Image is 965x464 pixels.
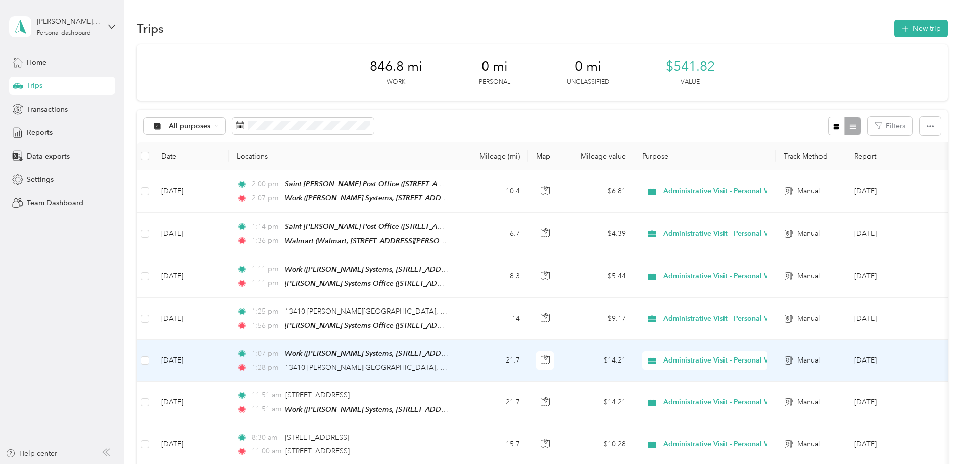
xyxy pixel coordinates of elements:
[285,391,350,399] span: [STREET_ADDRESS]
[663,228,788,239] span: Administrative Visit - Personal Vehicle
[797,228,820,239] span: Manual
[153,340,229,382] td: [DATE]
[285,405,620,414] span: Work ([PERSON_NAME] Systems, [STREET_ADDRESS][PERSON_NAME] , Prince [PERSON_NAME], MD)
[461,255,528,298] td: 8.3
[37,30,91,36] div: Personal dashboard
[252,362,280,373] span: 1:28 pm
[567,78,609,87] p: Unclassified
[137,23,164,34] h1: Trips
[252,320,280,331] span: 1:56 pm
[663,186,788,197] span: Administrative Visit - Personal Vehicle
[663,313,788,324] span: Administrative Visit - Personal Vehicle
[153,170,229,213] td: [DATE]
[461,213,528,255] td: 6.7
[229,142,461,170] th: Locations
[153,255,229,298] td: [DATE]
[797,271,820,282] span: Manual
[846,213,938,255] td: Sep 2025
[634,142,776,170] th: Purpose
[285,237,634,245] span: Walmart (Walmart, [STREET_ADDRESS][PERSON_NAME] , Prince [PERSON_NAME], [GEOGRAPHIC_DATA])
[528,142,563,170] th: Map
[461,340,528,382] td: 21.7
[6,448,57,459] button: Help center
[894,20,948,37] button: New trip
[285,349,620,358] span: Work ([PERSON_NAME] Systems, [STREET_ADDRESS][PERSON_NAME] , Prince [PERSON_NAME], MD)
[27,151,70,162] span: Data exports
[27,127,53,138] span: Reports
[481,59,508,75] span: 0 mi
[285,363,472,372] span: 13410 [PERSON_NAME][GEOGRAPHIC_DATA], Solomons
[285,447,350,455] span: [STREET_ADDRESS]
[27,80,42,91] span: Trips
[153,213,229,255] td: [DATE]
[285,194,620,202] span: Work ([PERSON_NAME] Systems, [STREET_ADDRESS][PERSON_NAME] , Prince [PERSON_NAME], MD)
[153,142,229,170] th: Date
[252,278,280,289] span: 1:11 pm
[663,355,788,366] span: Administrative Visit - Personal Vehicle
[908,407,965,464] iframe: Everlance-gr Chat Button Frame
[252,306,280,317] span: 1:25 pm
[27,57,46,68] span: Home
[846,170,938,213] td: Sep 2025
[285,279,613,288] span: [PERSON_NAME] Systems Office ([STREET_ADDRESS][PERSON_NAME][PERSON_NAME][US_STATE])
[797,397,820,408] span: Manual
[461,382,528,424] td: 21.7
[37,16,100,27] div: [PERSON_NAME][EMAIL_ADDRESS][DOMAIN_NAME]
[797,355,820,366] span: Manual
[797,313,820,324] span: Manual
[461,170,528,213] td: 10.4
[285,321,613,330] span: [PERSON_NAME] Systems Office ([STREET_ADDRESS][PERSON_NAME][PERSON_NAME][US_STATE])
[285,307,472,316] span: 13410 [PERSON_NAME][GEOGRAPHIC_DATA], Solomons
[252,193,280,204] span: 2:07 pm
[370,59,422,75] span: 846.8 mi
[797,186,820,197] span: Manual
[563,255,634,298] td: $5.44
[563,170,634,213] td: $6.81
[563,382,634,424] td: $14.21
[153,382,229,424] td: [DATE]
[285,265,620,274] span: Work ([PERSON_NAME] Systems, [STREET_ADDRESS][PERSON_NAME] , Prince [PERSON_NAME], MD)
[846,298,938,340] td: Sep 2025
[563,213,634,255] td: $4.39
[252,390,281,401] span: 11:51 am
[252,179,280,190] span: 2:00 pm
[797,439,820,450] span: Manual
[663,397,788,408] span: Administrative Visit - Personal Vehicle
[681,78,700,87] p: Value
[387,78,405,87] p: Work
[285,180,618,188] span: Saint [PERSON_NAME] Post Office ([STREET_ADDRESS][PERSON_NAME][PERSON_NAME][US_STATE])
[776,142,846,170] th: Track Method
[663,271,788,282] span: Administrative Visit - Personal Vehicle
[479,78,510,87] p: Personal
[846,340,938,382] td: Sep 2025
[666,59,715,75] span: $541.82
[252,446,281,457] span: 11:00 am
[846,142,938,170] th: Report
[27,104,68,115] span: Transactions
[153,298,229,340] td: [DATE]
[663,439,788,450] span: Administrative Visit - Personal Vehicle
[252,432,280,443] span: 8:30 am
[868,117,912,135] button: Filters
[563,340,634,382] td: $14.21
[27,198,83,209] span: Team Dashboard
[846,255,938,298] td: Sep 2025
[461,142,528,170] th: Mileage (mi)
[563,142,634,170] th: Mileage value
[563,298,634,340] td: $9.17
[252,264,280,275] span: 1:11 pm
[252,221,280,232] span: 1:14 pm
[846,382,938,424] td: Sep 2025
[575,59,601,75] span: 0 mi
[169,123,211,130] span: All purposes
[461,298,528,340] td: 14
[252,348,280,359] span: 1:07 pm
[27,174,54,185] span: Settings
[252,404,280,415] span: 11:51 am
[285,433,349,442] span: [STREET_ADDRESS]
[285,222,618,231] span: Saint [PERSON_NAME] Post Office ([STREET_ADDRESS][PERSON_NAME][PERSON_NAME][US_STATE])
[252,235,280,246] span: 1:36 pm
